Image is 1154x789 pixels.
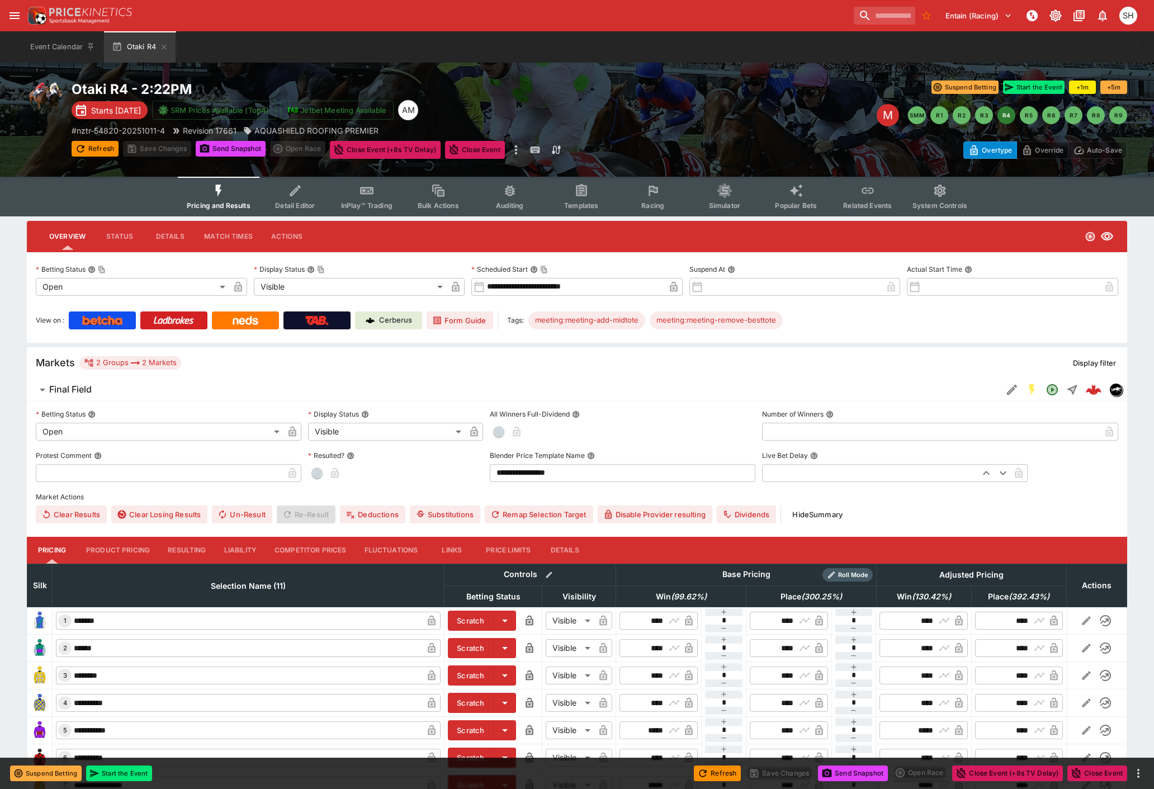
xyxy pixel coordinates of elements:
[931,81,999,94] button: Suspend Betting
[908,106,1127,124] nav: pagination navigation
[953,106,971,124] button: R2
[1016,141,1068,159] button: Override
[104,31,176,63] button: Otaki R4
[287,105,298,116] img: jetbet-logo.svg
[671,590,707,603] em: ( 99.62 %)
[347,452,354,460] button: Resulted?
[31,721,49,739] img: runner 5
[340,505,405,523] button: Deductions
[546,667,594,684] div: Visible
[1086,382,1101,398] img: logo-cerberus--red.svg
[196,141,266,157] button: Send Snapshot
[270,141,325,157] div: split button
[997,106,1015,124] button: R4
[88,410,96,418] button: Betting Status
[1062,380,1082,400] button: Straight
[822,568,873,582] div: Show/hide Price Roll mode configuration.
[952,766,1063,781] button: Close Event (+8s TV Delay)
[398,100,418,120] div: Allen McArthur
[528,315,645,326] span: meeting:meeting-add-midtote
[195,223,262,250] button: Match Times
[801,590,842,603] em: ( 300.25 %)
[1116,3,1141,28] button: Scott Hunt
[810,452,818,460] button: Live Bet Delay
[410,505,480,523] button: Substitutions
[91,105,141,116] p: Starts [DATE]
[509,141,523,159] button: more
[281,101,394,120] button: Jetbet Meeting Available
[907,264,962,274] p: Actual Start Time
[982,144,1012,156] p: Overtype
[23,31,102,63] button: Event Calendar
[10,766,82,781] button: Suspend Betting
[254,278,447,296] div: Visible
[36,311,64,329] label: View on :
[1066,564,1127,607] th: Actions
[768,590,854,603] span: Place(300.25%)
[843,201,892,210] span: Related Events
[212,505,272,523] button: Un-Result
[61,699,69,707] span: 4
[650,315,783,326] span: meeting:meeting-remove-besttote
[233,316,258,325] img: Neds
[917,7,935,25] button: No Bookmarks
[1087,106,1105,124] button: R8
[36,505,107,523] button: Clear Results
[82,316,122,325] img: Betcha
[62,617,69,625] span: 1
[36,356,75,369] h5: Markets
[36,264,86,274] p: Betting Status
[885,590,963,603] span: Win(130.42%)
[366,316,375,325] img: Cerberus
[153,316,194,325] img: Ladbrokes
[530,266,538,273] button: Scheduled StartCopy To Clipboard
[427,537,477,564] button: Links
[308,423,465,441] div: Visible
[84,356,177,370] div: 2 Groups 2 Markets
[598,505,712,523] button: Disable Provider resulting
[1119,7,1137,25] div: Scott Hunt
[694,766,741,781] button: Refresh
[36,451,92,460] p: Protest Comment
[152,101,276,120] button: SRM Prices Available (Top4)
[31,639,49,657] img: runner 2
[98,266,106,273] button: Copy To Clipboard
[689,264,725,274] p: Suspend At
[775,201,817,210] span: Popular Bets
[826,410,834,418] button: Number of Winners
[1082,379,1105,401] a: 7aa6952a-aac7-4e8b-a9df-eeac0827f531
[341,201,392,210] span: InPlay™ Trading
[818,766,888,781] button: Send Snapshot
[275,201,315,210] span: Detail Editor
[485,505,593,523] button: Remap Selection Target
[308,451,344,460] p: Resulted?
[834,570,873,580] span: Roll Mode
[507,311,524,329] label: Tags:
[49,18,110,23] img: Sportsbook Management
[262,223,312,250] button: Actions
[709,201,740,210] span: Simulator
[448,611,494,631] button: Scratch
[1109,106,1127,124] button: R9
[254,125,379,136] p: AQUASHIELD ROOFING PREMIER
[183,125,237,136] p: Revision 17661
[908,106,926,124] button: SMM
[94,223,145,250] button: Status
[445,141,505,159] button: Close Event
[963,141,1017,159] button: Overtype
[564,201,598,210] span: Templates
[1009,590,1049,603] em: ( 392.43 %)
[975,106,993,124] button: R3
[72,141,119,157] button: Refresh
[963,141,1127,159] div: Start From
[930,106,948,124] button: R1
[1065,106,1082,124] button: R7
[355,311,422,329] a: Cerberus
[266,537,356,564] button: Competitor Prices
[1022,6,1042,26] button: NOT Connected to PK
[448,638,494,658] button: Scratch
[641,201,664,210] span: Racing
[540,537,590,564] button: Details
[40,223,94,250] button: Overview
